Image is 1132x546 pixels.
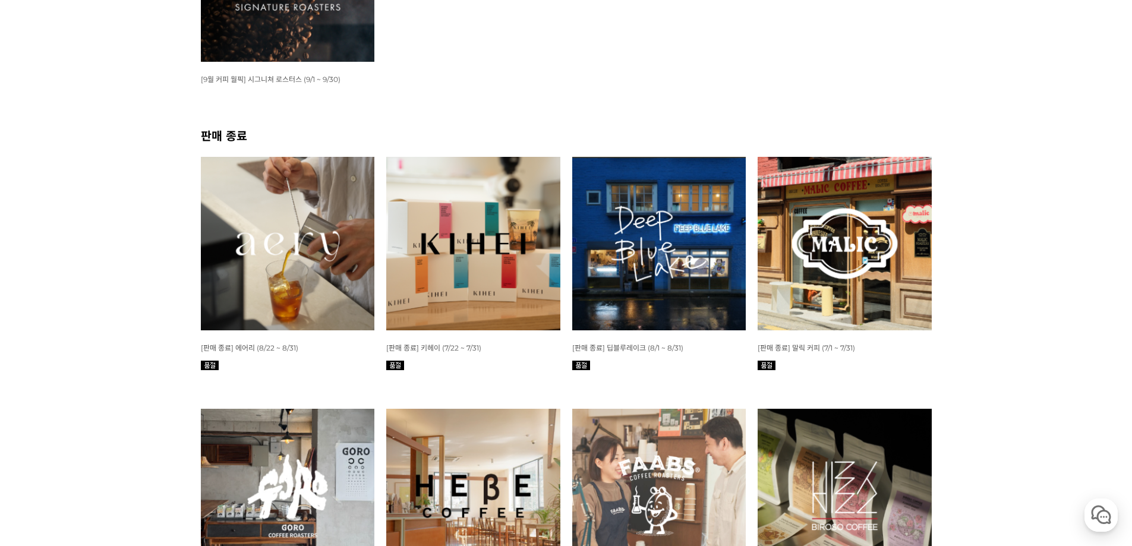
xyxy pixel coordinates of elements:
[758,361,775,370] img: 품절
[201,157,375,331] img: 8월 커피 스몰 월픽 에어리
[572,361,590,370] img: 품절
[386,361,404,370] img: 품절
[153,377,228,406] a: 설정
[184,394,198,404] span: 설정
[758,157,932,331] img: 7월 커피 월픽 말릭커피
[572,157,746,331] img: 8월 커피 월픽 딥블루레이크
[386,343,481,352] a: [판매 종료] 키헤이 (7/22 ~ 7/31)
[37,394,45,404] span: 홈
[78,377,153,406] a: 대화
[201,75,340,84] span: [9월 커피 월픽] 시그니쳐 로스터스 (9/1 ~ 9/30)
[386,157,560,331] img: 7월 커피 스몰 월픽 키헤이
[201,127,932,144] h2: 판매 종료
[758,343,855,352] a: [판매 종료] 말릭 커피 (7/1 ~ 7/31)
[572,343,683,352] a: [판매 종료] 딥블루레이크 (8/1 ~ 8/31)
[201,361,219,370] img: 품절
[201,343,298,352] a: [판매 종료] 에어리 (8/22 ~ 8/31)
[4,377,78,406] a: 홈
[109,395,123,405] span: 대화
[201,74,340,84] a: [9월 커피 월픽] 시그니쳐 로스터스 (9/1 ~ 9/30)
